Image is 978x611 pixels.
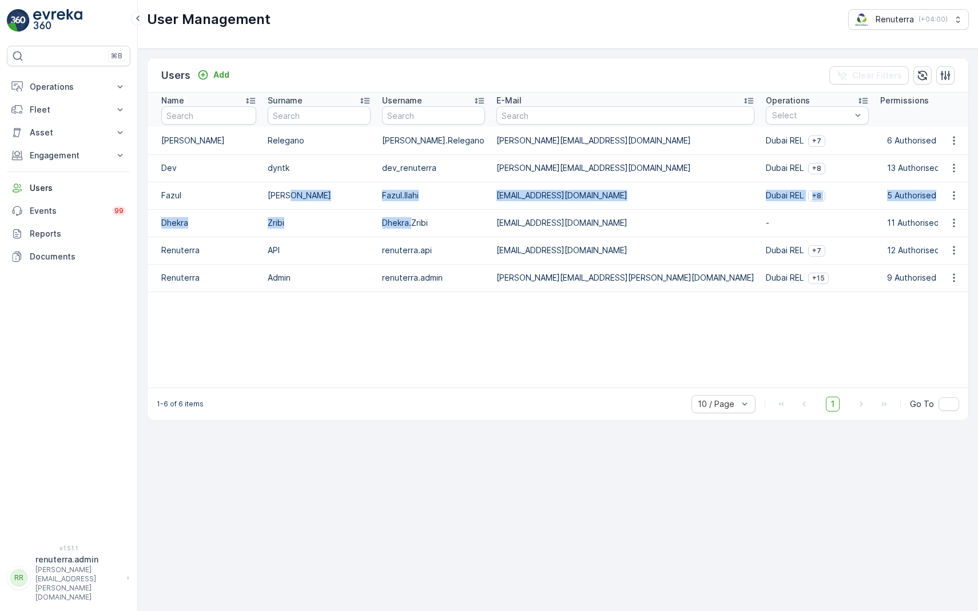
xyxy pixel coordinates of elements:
[7,144,130,167] button: Engagement
[268,245,371,256] p: API
[30,251,126,262] p: Documents
[880,269,957,287] button: 9 Authorised
[496,135,754,146] p: [PERSON_NAME][EMAIL_ADDRESS][DOMAIN_NAME]
[852,70,902,81] p: Clear Filters
[887,162,940,174] p: 13 Authorised
[7,199,130,222] a: Events99
[30,150,108,161] p: Engagement
[268,106,371,125] input: Search
[496,272,754,283] p: [PERSON_NAME][EMAIL_ADDRESS][PERSON_NAME][DOMAIN_NAME]
[382,190,485,201] p: Fazul.Ilahi
[114,206,124,215] p: 99
[880,241,960,259] button: 12 Authorised
[157,400,204,409] p: 1-6 of 6 items
[887,272,936,283] p: 9 Authorised
[7,177,130,199] a: Users
[772,110,851,121] p: Select
[829,66,909,85] button: Clear Filters
[382,106,485,125] input: Search
[887,135,936,146] p: 6 Authorised
[268,95,303,106] p: Surname
[30,228,126,239] p: Reports
[766,217,869,229] p: -
[193,68,234,82] button: Add
[111,51,122,61] p: ⌘B
[812,246,821,255] span: +7
[876,14,914,25] p: Renuterra
[880,214,960,232] button: 11 Authorised
[812,191,821,201] span: +8
[10,569,28,587] div: RR
[161,135,256,146] p: [PERSON_NAME]
[887,217,939,229] p: 11 Authorised
[496,190,754,201] p: [EMAIL_ADDRESS][DOMAIN_NAME]
[7,98,130,121] button: Fleet
[161,106,256,125] input: Search
[7,245,130,268] a: Documents
[887,245,940,256] p: 12 Authorised
[826,397,840,412] span: 1
[7,545,130,552] span: v 1.51.1
[880,95,929,106] p: Permissions
[853,13,871,26] img: Screenshot_2024-07-26_at_13.33.01.png
[496,162,754,174] p: [PERSON_NAME][EMAIL_ADDRESS][DOMAIN_NAME]
[35,554,121,565] p: renuterra.admin
[161,162,256,174] p: Dev
[880,131,957,150] button: 6 Authorised
[161,272,256,283] p: Renuterra
[161,95,184,106] p: Name
[161,217,256,229] p: Dhekra
[382,95,422,106] p: Username
[766,190,804,201] p: Dubai REL
[496,245,754,256] p: [EMAIL_ADDRESS][DOMAIN_NAME]
[161,67,190,83] p: Users
[880,186,957,205] button: 5 Authorised
[213,69,229,81] p: Add
[887,190,936,201] p: 5 Authorised
[268,162,371,174] p: dyntk
[766,245,804,256] p: Dubai REL
[382,245,485,256] p: renuterra.api
[812,164,821,173] span: +8
[919,15,948,24] p: ( +04:00 )
[812,274,825,283] span: +15
[496,217,754,229] p: [EMAIL_ADDRESS][DOMAIN_NAME]
[496,106,754,125] input: Search
[766,162,804,174] p: Dubai REL
[382,135,485,146] p: [PERSON_NAME].Relegano
[161,190,256,201] p: Fazul
[880,159,960,177] button: 13 Authorised
[7,222,130,245] a: Reports
[30,205,105,217] p: Events
[268,217,371,229] p: Zribi
[848,9,969,30] button: Renuterra(+04:00)
[30,127,108,138] p: Asset
[30,104,108,115] p: Fleet
[33,9,82,32] img: logo_light-DOdMpM7g.png
[30,81,108,93] p: Operations
[147,10,271,29] p: User Management
[910,398,934,410] span: Go To
[7,554,130,602] button: RRrenuterra.admin[PERSON_NAME][EMAIL_ADDRESS][PERSON_NAME][DOMAIN_NAME]
[268,190,371,201] p: [PERSON_NAME]
[7,9,30,32] img: logo
[7,75,130,98] button: Operations
[766,95,810,106] p: Operations
[35,565,121,602] p: [PERSON_NAME][EMAIL_ADDRESS][PERSON_NAME][DOMAIN_NAME]
[812,137,821,146] span: +7
[7,121,130,144] button: Asset
[268,135,371,146] p: Relegano
[382,162,485,174] p: dev_renuterra
[496,95,522,106] p: E-Mail
[766,272,804,283] p: Dubai REL
[161,245,256,256] p: Renuterra
[382,272,485,283] p: renuterra.admin
[382,217,485,229] p: Dhekra.Zribi
[268,272,371,283] p: Admin
[30,182,126,194] p: Users
[766,135,804,146] p: Dubai REL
